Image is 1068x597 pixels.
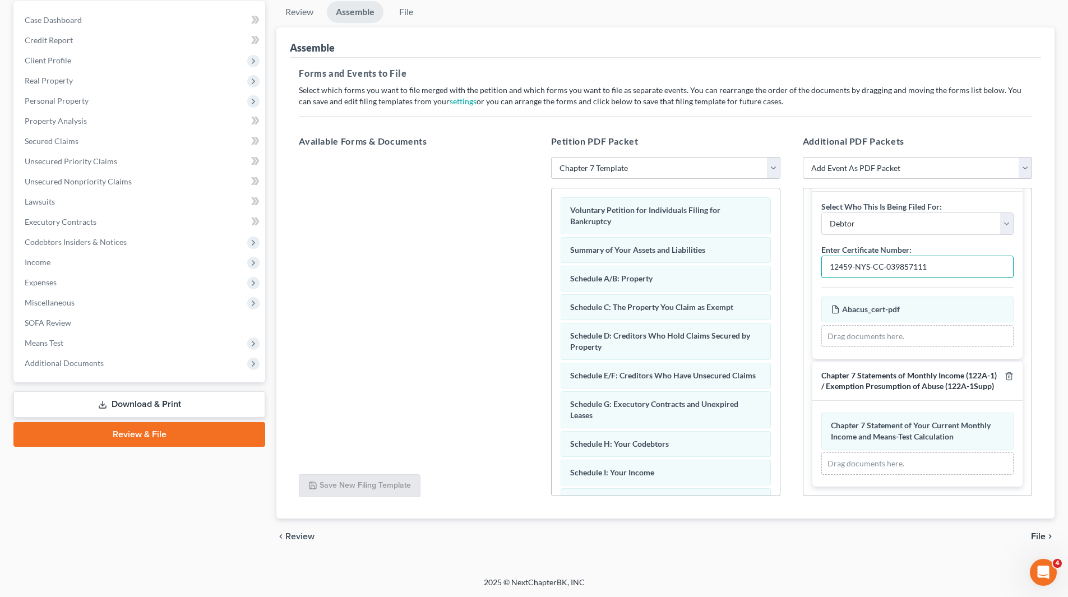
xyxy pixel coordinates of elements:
span: Schedule H: Your Codebtors [570,439,669,448]
div: Drag documents here. [821,452,1014,475]
span: Unsecured Nonpriority Claims [25,177,132,186]
span: Schedule E/F: Creditors Who Have Unsecured Claims [570,371,756,380]
span: Income [25,257,50,267]
span: Schedule A/B: Property [570,274,653,283]
span: Executory Contracts [25,217,96,226]
h5: Additional PDF Packets [803,135,1032,148]
button: chevron_left Review [276,532,326,541]
span: Secured Claims [25,136,78,146]
span: Codebtors Insiders & Notices [25,237,127,247]
span: Personal Property [25,96,89,105]
label: Enter Certificate Number: [821,244,912,256]
span: Schedule I: Your Income [570,468,654,477]
a: Executory Contracts [16,212,265,232]
a: Property Analysis [16,111,265,131]
a: SOFA Review [16,313,265,333]
span: Means Test [25,338,63,348]
span: Expenses [25,277,57,287]
div: 2025 © NextChapterBK, INC [215,577,854,597]
span: Credit Report [25,35,73,45]
a: Review [276,1,322,23]
span: Review [285,532,315,541]
a: Unsecured Priority Claims [16,151,265,172]
h5: Available Forms & Documents [299,135,528,148]
span: Voluntary Petition for Individuals Filing for Bankruptcy [570,205,720,226]
a: Review & File [13,422,265,447]
a: File [388,1,424,23]
span: Miscellaneous [25,298,75,307]
span: Abacus_cert-pdf [842,304,900,314]
a: Assemble [327,1,383,23]
span: Additional Documents [25,358,104,368]
h5: Forms and Events to File [299,67,1032,80]
span: Chapter 7 Statement of Your Current Monthly Income and Means-Test Calculation [831,420,991,441]
span: SOFA Review [25,318,71,327]
span: Schedule G: Executory Contracts and Unexpired Leases [570,399,738,420]
span: Schedule C: The Property You Claim as Exempt [570,302,733,312]
a: Secured Claims [16,131,265,151]
span: Unsecured Priority Claims [25,156,117,166]
button: Save New Filing Template [299,474,420,498]
a: Lawsuits [16,192,265,212]
a: Download & Print [13,391,265,418]
span: Client Profile [25,55,71,65]
a: Credit Report [16,30,265,50]
a: Unsecured Nonpriority Claims [16,172,265,192]
span: Petition PDF Packet [551,136,639,146]
i: chevron_right [1046,532,1055,541]
iframe: Intercom live chat [1030,559,1057,586]
span: Chapter 7 Statements of Monthly Income (122A-1) / Exemption Presumption of Abuse (122A-1Supp) [821,371,997,391]
a: Case Dashboard [16,10,265,30]
p: Select which forms you want to file merged with the petition and which forms you want to file as ... [299,85,1032,107]
i: chevron_left [276,532,285,541]
span: Case Dashboard [25,15,82,25]
div: Drag documents here. [821,325,1014,348]
div: Assemble [290,41,335,54]
span: Schedule D: Creditors Who Hold Claims Secured by Property [570,331,750,351]
label: Select Who This Is Being Filed For: [821,201,942,212]
span: 4 [1053,559,1062,568]
span: File [1031,532,1046,541]
span: Property Analysis [25,116,87,126]
span: Summary of Your Assets and Liabilities [570,245,705,254]
span: Real Property [25,76,73,85]
a: settings [450,96,477,106]
span: Lawsuits [25,197,55,206]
